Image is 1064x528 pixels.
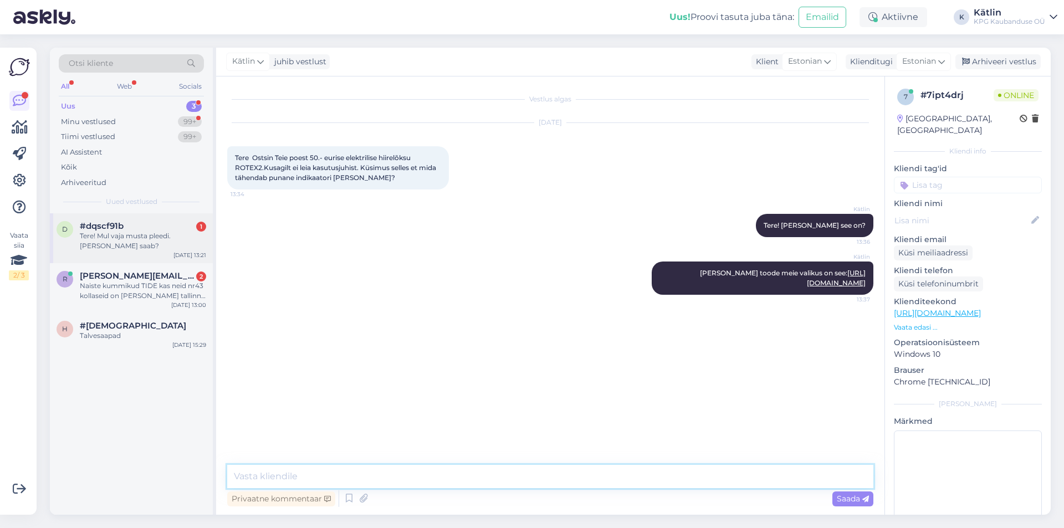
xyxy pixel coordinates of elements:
[974,8,1057,26] a: KätlinKPG Kaubanduse OÜ
[80,321,186,331] span: #hzroamlu
[178,116,202,127] div: 99+
[173,251,206,259] div: [DATE] 13:21
[974,17,1045,26] div: KPG Kaubanduse OÜ
[62,325,68,333] span: h
[994,89,1039,101] span: Online
[63,275,68,283] span: r
[62,225,68,233] span: d
[669,12,690,22] b: Uus!
[171,301,206,309] div: [DATE] 13:00
[172,341,206,349] div: [DATE] 15:29
[894,376,1042,388] p: Chrome [TECHNICAL_ID]
[59,79,71,94] div: All
[894,146,1042,156] div: Kliendi info
[894,245,973,260] div: Küsi meiliaadressi
[894,337,1042,348] p: Operatsioonisüsteem
[894,399,1042,409] div: [PERSON_NAME]
[227,117,873,127] div: [DATE]
[232,55,255,68] span: Kätlin
[828,253,870,261] span: Kätlin
[231,190,272,198] span: 13:34
[902,55,936,68] span: Estonian
[235,153,438,182] span: Tere Ostsin Teie poest 50.- eurise elektrilise hiirelõksu ROTEX2.Kusagilt ei leia kasutusjuhist. ...
[669,11,794,24] div: Proovi tasuta juba täna:
[69,58,113,69] span: Otsi kliente
[894,296,1042,307] p: Klienditeekond
[196,271,206,281] div: 2
[61,162,77,173] div: Kõik
[227,491,335,506] div: Privaatne kommentaar
[764,221,866,229] span: Tere! [PERSON_NAME] see on?
[270,56,326,68] div: juhib vestlust
[186,101,202,112] div: 3
[61,147,102,158] div: AI Assistent
[828,295,870,304] span: 13:37
[106,197,157,207] span: Uued vestlused
[196,222,206,232] div: 1
[894,234,1042,245] p: Kliendi email
[894,365,1042,376] p: Brauser
[61,101,75,112] div: Uus
[828,238,870,246] span: 13:36
[115,79,134,94] div: Web
[894,308,981,318] a: [URL][DOMAIN_NAME]
[894,163,1042,175] p: Kliendi tag'id
[897,113,1020,136] div: [GEOGRAPHIC_DATA], [GEOGRAPHIC_DATA]
[828,205,870,213] span: Kätlin
[974,8,1045,17] div: Kätlin
[788,55,822,68] span: Estonian
[904,93,908,101] span: 7
[80,221,124,231] span: #dqscf91b
[894,214,1029,227] input: Lisa nimi
[61,131,115,142] div: Tiimi vestlused
[894,177,1042,193] input: Lisa tag
[700,269,866,287] span: [PERSON_NAME] toode meie valikus on see:
[954,9,969,25] div: K
[894,276,983,291] div: Küsi telefoninumbrit
[837,494,869,504] span: Saada
[751,56,779,68] div: Klient
[955,54,1041,69] div: Arhiveeri vestlus
[894,322,1042,332] p: Vaata edasi ...
[178,131,202,142] div: 99+
[61,116,116,127] div: Minu vestlused
[9,230,29,280] div: Vaata siia
[80,281,206,301] div: Naiste kummikud TIDE kas neid nr43 kollaseid on [PERSON_NAME] tallinna kaupluses? [GEOGRAPHIC_DATA]
[227,94,873,104] div: Vestlus algas
[894,416,1042,427] p: Märkmed
[860,7,927,27] div: Aktiivne
[9,270,29,280] div: 2 / 3
[894,265,1042,276] p: Kliendi telefon
[80,271,195,281] span: rainerlahi@hotmail.com
[799,7,846,28] button: Emailid
[61,177,106,188] div: Arhiveeritud
[9,57,30,78] img: Askly Logo
[846,56,893,68] div: Klienditugi
[894,348,1042,360] p: Windows 10
[80,231,206,251] div: Tere! Mul vaja musta pleedi. [PERSON_NAME] saab?
[177,79,204,94] div: Socials
[920,89,994,102] div: # 7ipt4drj
[894,198,1042,209] p: Kliendi nimi
[80,331,206,341] div: Talvesaapad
